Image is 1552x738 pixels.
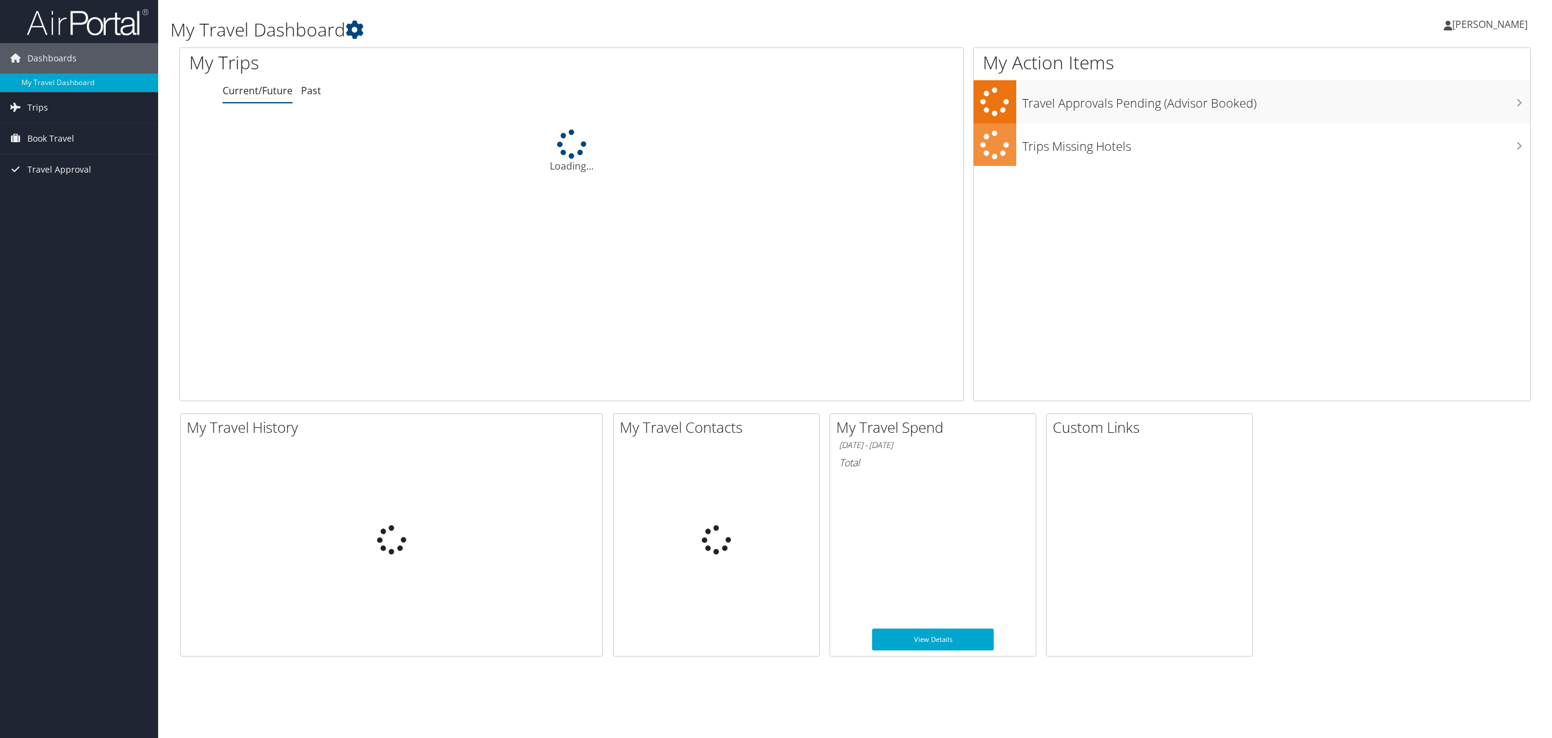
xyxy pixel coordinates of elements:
div: Loading... [180,129,963,173]
h3: Trips Missing Hotels [1022,132,1530,155]
h2: My Travel History [187,417,602,438]
span: Trips [27,92,48,123]
span: [PERSON_NAME] [1452,18,1528,31]
a: Past [301,84,321,97]
h3: Travel Approvals Pending (Advisor Booked) [1022,89,1530,112]
h2: My Travel Contacts [620,417,819,438]
span: Dashboards [27,43,77,74]
h1: My Travel Dashboard [170,17,1083,43]
a: [PERSON_NAME] [1444,6,1540,43]
span: Book Travel [27,123,74,154]
span: Travel Approval [27,154,91,185]
img: airportal-logo.png [27,8,148,36]
a: Current/Future [223,84,293,97]
h6: [DATE] - [DATE] [839,440,1027,451]
h1: My Trips [189,50,628,75]
h2: My Travel Spend [836,417,1036,438]
h6: Total [839,456,1027,469]
h2: Custom Links [1053,417,1252,438]
a: Travel Approvals Pending (Advisor Booked) [974,80,1530,123]
a: Trips Missing Hotels [974,123,1530,167]
h1: My Action Items [974,50,1530,75]
a: View Details [872,629,994,650]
